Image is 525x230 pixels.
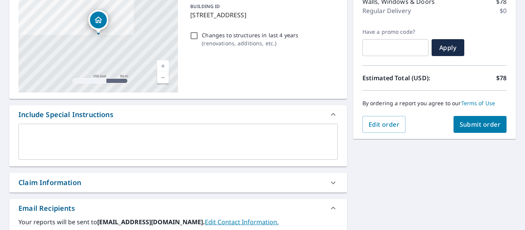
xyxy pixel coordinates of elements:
span: Edit order [369,120,400,129]
a: EditContactInfo [205,218,279,226]
div: Claim Information [18,177,81,188]
button: Submit order [454,116,507,133]
span: Submit order [460,120,501,129]
p: [STREET_ADDRESS] [190,10,334,20]
div: Include Special Instructions [9,105,347,124]
div: Claim Information [9,173,347,192]
span: Apply [438,43,458,52]
b: [EMAIL_ADDRESS][DOMAIN_NAME]. [97,218,205,226]
label: Have a promo code? [362,28,429,35]
a: Terms of Use [461,99,495,107]
label: Your reports will be sent to [18,217,338,227]
p: BUILDING ID [190,3,220,10]
p: By ordering a report you agree to our [362,100,507,107]
p: $0 [500,6,507,15]
a: Current Level 17, Zoom Out [157,72,169,83]
div: Email Recipients [9,199,347,217]
p: Estimated Total (USD): [362,73,435,83]
p: ( renovations, additions, etc. ) [202,39,298,47]
p: Regular Delivery [362,6,411,15]
div: Include Special Instructions [18,109,113,120]
div: Email Recipients [18,203,75,213]
div: Dropped pin, building 1, Residential property, 13101 W Lake Rd Vermilion, OH 44089 [88,10,108,34]
button: Edit order [362,116,406,133]
p: Changes to structures in last 4 years [202,31,298,39]
a: Current Level 17, Zoom In [157,60,169,72]
button: Apply [432,39,464,56]
p: $78 [496,73,507,83]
